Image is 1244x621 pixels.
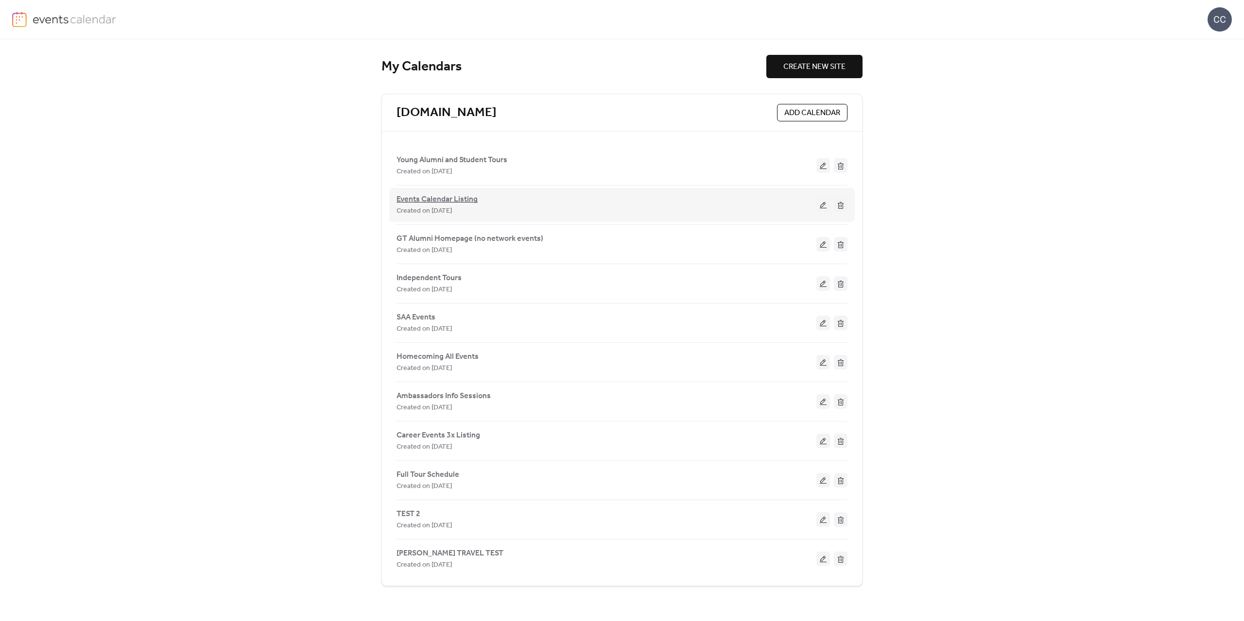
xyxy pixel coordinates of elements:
[397,197,478,202] a: Events Calendar Listing
[33,12,117,26] img: logo-type
[397,275,462,281] a: Independent Tours
[397,511,420,517] a: TEST 2
[397,245,452,256] span: Created on [DATE]
[397,351,479,363] span: Homecoming All Events
[397,481,452,492] span: Created on [DATE]
[397,105,497,121] a: [DOMAIN_NAME]
[397,272,462,284] span: Independent Tours
[397,520,452,532] span: Created on [DATE]
[397,205,452,217] span: Created on [DATE]
[397,236,543,241] a: GT Alumni Homepage (no network events)
[397,284,452,296] span: Created on [DATE]
[397,551,503,556] a: [PERSON_NAME] TRAVEL TEST
[397,315,435,320] a: SAA Events
[777,104,847,121] button: ADD CALENDAR
[766,55,863,78] button: CREATE NEW SITE
[397,390,491,402] span: Ambassadors Info Sessions
[1208,7,1232,32] div: CC
[397,194,478,205] span: Events Calendar Listing
[397,548,503,559] span: [PERSON_NAME] TRAVEL TEST
[397,312,435,323] span: SAA Events
[397,402,452,414] span: Created on [DATE]
[397,441,452,453] span: Created on [DATE]
[397,154,507,166] span: Young Alumni and Student Tours
[397,157,507,163] a: Young Alumni and Student Tours
[397,323,452,335] span: Created on [DATE]
[12,12,27,27] img: logo
[397,433,480,438] a: Career Events 3x Listing
[397,469,459,481] span: Full Tour Schedule
[397,233,543,245] span: GT Alumni Homepage (no network events)
[397,166,452,178] span: Created on [DATE]
[397,559,452,571] span: Created on [DATE]
[397,508,420,520] span: TEST 2
[397,393,491,399] a: Ambassadors Info Sessions
[397,354,479,359] a: Homecoming All Events
[784,107,840,119] span: ADD CALENDAR
[783,61,846,73] span: CREATE NEW SITE
[397,430,480,441] span: Career Events 3x Listing
[397,472,459,477] a: Full Tour Schedule
[381,58,766,75] div: My Calendars
[397,363,452,374] span: Created on [DATE]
